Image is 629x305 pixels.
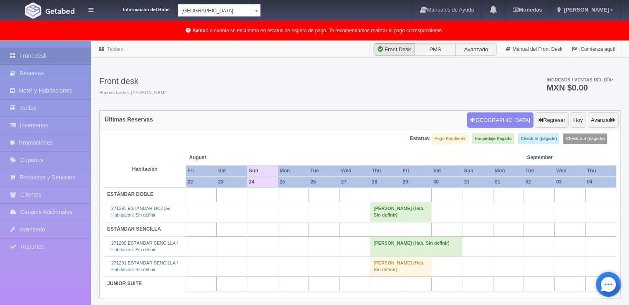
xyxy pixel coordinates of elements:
[103,4,170,13] dt: Información del Hotel
[278,165,309,176] th: Mon
[178,4,261,17] a: [GEOGRAPHIC_DATA]
[462,176,493,188] th: 31
[99,76,170,86] h3: Front desk
[570,112,586,128] button: Hoy
[409,135,430,143] label: Estatus:
[309,176,339,188] th: 26
[546,77,613,82] span: Ingresos / Ventas del día
[247,165,278,176] th: Sun
[105,117,153,123] h4: Últimas Reservas
[340,176,370,188] th: 27
[535,112,568,128] button: Regresar
[370,236,462,256] td: [PERSON_NAME] (Hab. Sin definir)
[585,165,616,176] th: Thu
[555,176,585,188] th: 03
[562,7,609,13] span: [PERSON_NAME]
[278,176,309,188] th: 25
[370,257,432,276] td: [PERSON_NAME] (Hab. Sin definir)
[493,165,524,176] th: Mon
[401,176,431,188] th: 29
[414,43,456,56] label: PMS
[472,133,514,144] label: Hospedaje Pagado
[45,8,74,14] img: Getabed
[527,154,582,161] span: September
[107,46,123,52] a: Tablero
[455,43,497,56] label: Avanzado
[524,165,554,176] th: Tue
[513,7,542,13] b: Monedas
[340,165,370,176] th: Wed
[370,165,401,176] th: Thu
[247,176,278,188] th: 24
[370,176,401,188] th: 28
[546,83,613,92] h3: MXN $0.00
[518,133,559,144] label: Check-in (pagado)
[111,206,170,217] a: 271293 ESTÁNDAR DOBLE/Habitación: Sin definir
[25,2,41,19] img: Getabed
[216,176,247,188] th: 23
[524,176,554,188] th: 02
[216,165,247,176] th: Sat
[189,154,244,161] span: August
[107,281,142,286] b: JUNIOR SUITE
[107,226,161,232] b: ESTÁNDAR SENCILLA
[467,112,533,128] button: [GEOGRAPHIC_DATA]
[567,41,620,57] a: ¡Comienza aquí!
[132,166,157,172] strong: Habitación
[563,133,607,144] label: Check-out (pagado)
[555,165,585,176] th: Wed
[588,112,619,128] button: Avanzar
[585,176,616,188] th: 04
[111,260,178,272] a: 271291 ESTÁNDAR SENCILLA /Habitación: Sin definir
[493,176,524,188] th: 01
[501,41,567,57] a: Manual del Front Desk
[432,176,462,188] th: 30
[462,165,493,176] th: Sun
[370,202,432,222] td: [PERSON_NAME] (Hab. Sin definir)
[401,165,431,176] th: Fri
[432,133,468,144] label: Pago Pendiente
[111,241,178,252] a: 271289 ESTÁNDAR SENCILLA /Habitación: Sin definir
[373,43,415,56] label: Front Desk
[309,165,339,176] th: Tue
[432,165,462,176] th: Sat
[99,90,170,96] span: Buenas tardes, [PERSON_NAME].
[186,176,216,188] th: 22
[107,191,153,197] b: ESTÁNDAR DOBLE
[186,165,216,176] th: Fri
[192,28,207,33] b: Aviso:
[182,5,249,17] span: [GEOGRAPHIC_DATA]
